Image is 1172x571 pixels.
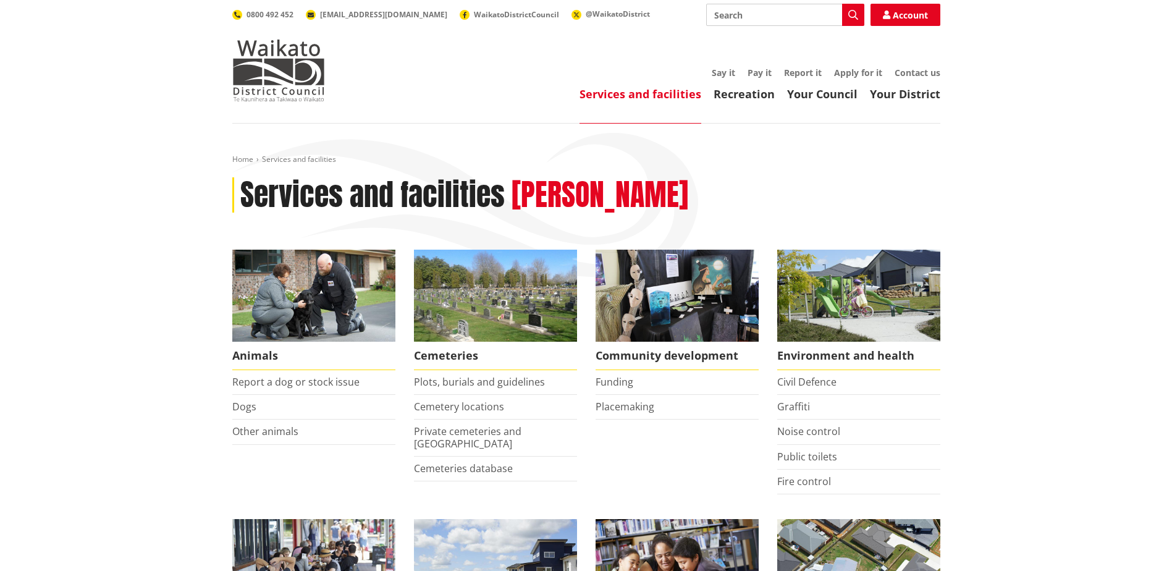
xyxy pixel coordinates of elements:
[512,177,688,213] h2: [PERSON_NAME]
[706,4,864,26] input: Search input
[777,250,940,370] a: New housing in Pokeno Environment and health
[871,4,940,26] a: Account
[571,9,650,19] a: @WaikatoDistrict
[895,67,940,78] a: Contact us
[306,9,447,20] a: [EMAIL_ADDRESS][DOMAIN_NAME]
[714,87,775,101] a: Recreation
[247,9,293,20] span: 0800 492 452
[232,250,395,342] img: Animal Control
[580,87,701,101] a: Services and facilities
[460,9,559,20] a: WaikatoDistrictCouncil
[777,475,831,488] a: Fire control
[240,177,505,213] h1: Services and facilities
[712,67,735,78] a: Say it
[777,400,810,413] a: Graffiti
[777,342,940,370] span: Environment and health
[474,9,559,20] span: WaikatoDistrictCouncil
[777,375,837,389] a: Civil Defence
[232,154,253,164] a: Home
[232,40,325,101] img: Waikato District Council - Te Kaunihera aa Takiwaa o Waikato
[777,250,940,342] img: New housing in Pokeno
[596,250,759,370] a: Matariki Travelling Suitcase Art Exhibition Community development
[232,154,940,165] nav: breadcrumb
[232,425,298,438] a: Other animals
[320,9,447,20] span: [EMAIL_ADDRESS][DOMAIN_NAME]
[784,67,822,78] a: Report it
[834,67,882,78] a: Apply for it
[870,87,940,101] a: Your District
[748,67,772,78] a: Pay it
[232,9,293,20] a: 0800 492 452
[596,250,759,342] img: Matariki Travelling Suitcase Art Exhibition
[414,250,577,342] img: Huntly Cemetery
[586,9,650,19] span: @WaikatoDistrict
[414,425,521,450] a: Private cemeteries and [GEOGRAPHIC_DATA]
[232,400,256,413] a: Dogs
[787,87,858,101] a: Your Council
[414,342,577,370] span: Cemeteries
[414,462,513,475] a: Cemeteries database
[777,450,837,463] a: Public toilets
[596,375,633,389] a: Funding
[232,375,360,389] a: Report a dog or stock issue
[596,342,759,370] span: Community development
[414,400,504,413] a: Cemetery locations
[414,375,545,389] a: Plots, burials and guidelines
[262,154,336,164] span: Services and facilities
[232,250,395,370] a: Waikato District Council Animal Control team Animals
[777,425,840,438] a: Noise control
[414,250,577,370] a: Huntly Cemetery Cemeteries
[596,400,654,413] a: Placemaking
[232,342,395,370] span: Animals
